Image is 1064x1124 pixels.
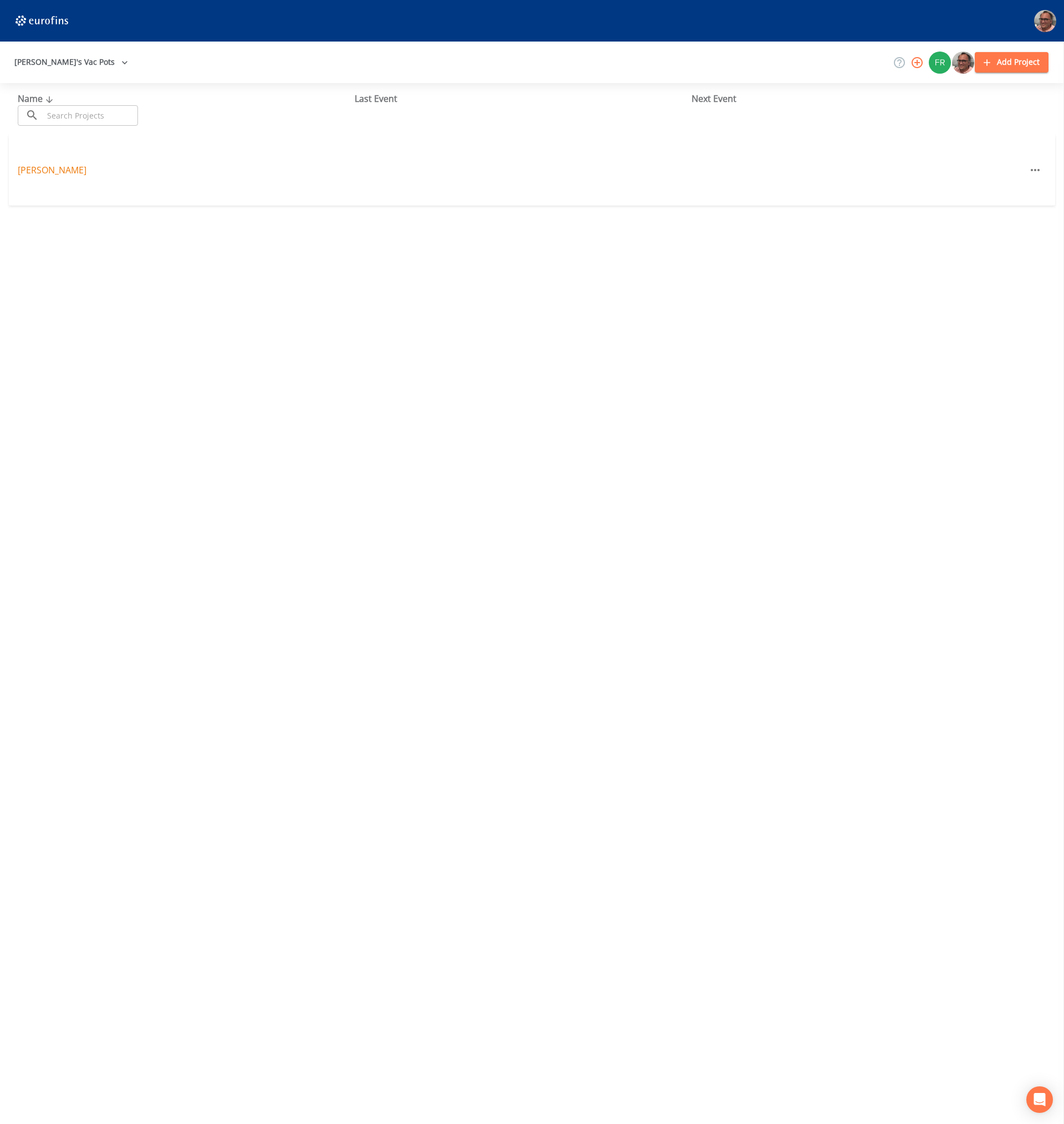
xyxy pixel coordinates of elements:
div: Next Event [692,92,1029,105]
div: Mike Franklin [928,52,952,74]
div: Last Event [355,92,692,105]
img: e2d790fa78825a4bb76dcb6ab311d44c [1034,10,1056,32]
img: 9c396a08dc2066b1cab5d67b6e56189b [929,52,951,74]
img: logo [16,16,68,26]
div: Open Intercom Messenger [1026,1086,1053,1113]
button: Add Project [975,52,1048,73]
a: [PERSON_NAME] [18,164,86,176]
img: e2d790fa78825a4bb76dcb6ab311d44c [952,52,974,74]
div: Mike Franklin [952,52,975,74]
input: Search Projects [43,105,138,126]
button: [PERSON_NAME]'s Vac Pots [10,52,132,73]
span: Name [18,93,56,105]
